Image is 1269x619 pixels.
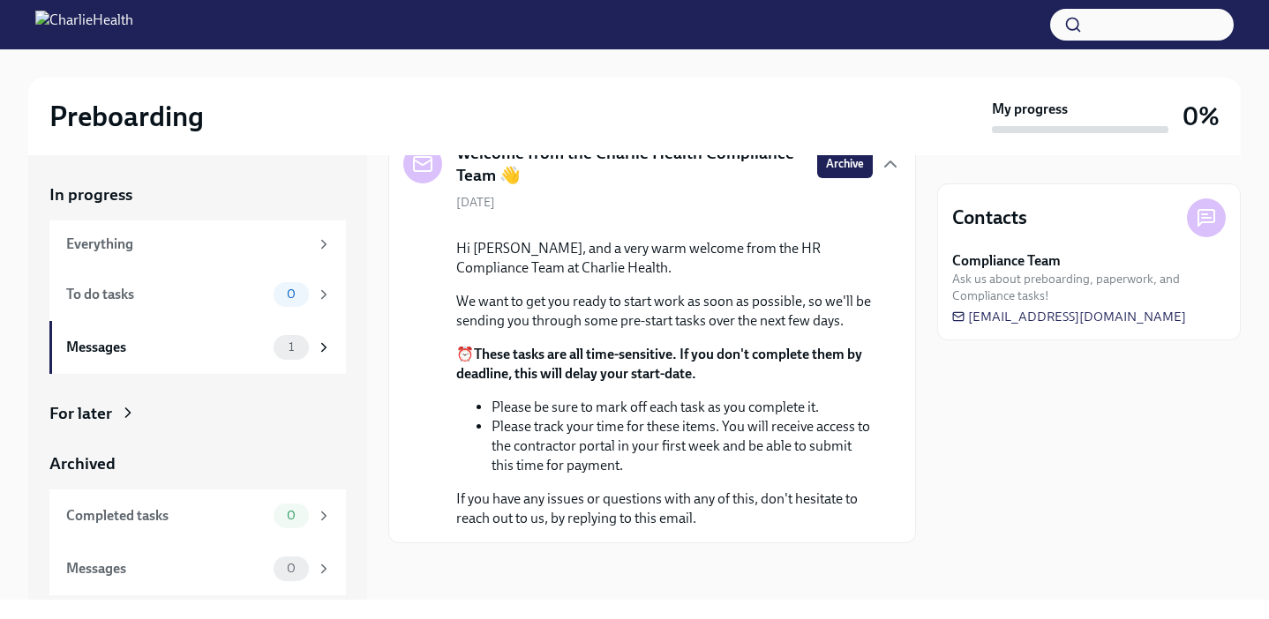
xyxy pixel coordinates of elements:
a: To do tasks0 [49,268,346,321]
span: Ask us about preboarding, paperwork, and Compliance tasks! [952,271,1226,304]
div: Completed tasks [66,506,267,526]
div: To do tasks [66,285,267,304]
a: Completed tasks0 [49,489,346,542]
a: Messages0 [49,542,346,595]
h4: Contacts [952,205,1027,231]
li: Please be sure to mark off each task as you complete it. [492,398,873,417]
p: If you have any issues or questions with any of this, don't hesitate to reach out to us, by reply... [456,489,873,528]
span: 0 [276,562,306,575]
h2: Preboarding [49,99,204,134]
strong: My progress [992,100,1068,119]
div: Everything [66,235,309,254]
div: Messages [66,559,267,578]
div: Messages [66,338,267,357]
img: CharlieHealth [35,11,133,39]
span: 1 [278,340,304,354]
p: Hi [PERSON_NAME], and a very warm welcome from the HR Compliance Team at Charlie Health. [456,239,873,278]
span: Archive [826,155,864,173]
a: Archived [49,452,346,475]
strong: Compliance Team [952,251,1061,271]
a: For later [49,402,346,425]
a: In progress [49,183,346,206]
a: Messages1 [49,321,346,374]
div: For later [49,402,112,425]
span: 0 [276,287,306,301]
span: 0 [276,509,306,522]
h3: 0% [1183,101,1220,132]
button: Archive [817,150,873,178]
strong: These tasks are all time-sensitive. If you don't complete them by deadline, this will delay your ... [456,346,862,382]
a: Everything [49,220,346,268]
p: We want to get you ready to start work as soon as possible, so we'll be sending you through some ... [456,292,873,331]
span: [DATE] [456,194,495,211]
h5: Welcome from the Charlie Health Compliance Team 👋 [456,142,803,187]
p: ⏰ [456,345,873,384]
a: [EMAIL_ADDRESS][DOMAIN_NAME] [952,308,1186,325]
li: Please track your time for these items. You will receive access to the contractor portal in your ... [492,417,873,475]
